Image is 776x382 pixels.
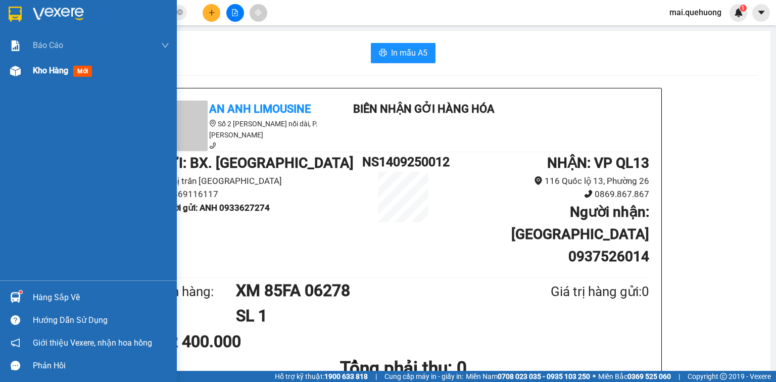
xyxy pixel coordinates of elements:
[231,9,238,16] span: file-add
[584,189,593,198] span: phone
[752,4,770,22] button: caret-down
[33,337,152,349] span: Giới thiệu Vexere, nhận hoa hồng
[236,303,502,328] h1: SL 1
[13,65,56,113] b: An Anh Limousine
[275,371,368,382] span: Hỗ trợ kỹ thuật:
[379,49,387,58] span: printer
[73,66,92,77] span: mới
[547,155,649,171] b: NHẬN : VP QL13
[661,6,730,19] span: mai.quehuong
[353,103,495,115] b: Biên nhận gởi hàng hóa
[498,372,590,380] strong: 0708 023 035 - 0935 103 250
[11,315,20,325] span: question-circle
[33,313,169,328] div: Hướng dẫn sử dụng
[19,291,22,294] sup: 1
[157,118,339,140] li: Số 2 [PERSON_NAME] nối dài, P. [PERSON_NAME]
[250,4,267,22] button: aim
[9,7,22,22] img: logo-vxr
[177,9,183,15] span: close-circle
[10,66,21,76] img: warehouse-icon
[740,5,747,12] sup: 1
[11,338,20,348] span: notification
[157,174,362,188] li: Thị trấn [GEOGRAPHIC_DATA]
[10,292,21,303] img: warehouse-icon
[371,43,435,63] button: printerIn mẫu A5
[33,290,169,305] div: Hàng sắp về
[161,41,169,50] span: down
[157,203,270,213] b: Người gửi : ANH 0933627274
[741,5,745,12] span: 1
[157,354,649,382] h1: Tổng phải thu: 0
[209,142,216,149] span: phone
[384,371,463,382] span: Cung cấp máy in - giấy in:
[757,8,766,17] span: caret-down
[65,15,97,97] b: Biên nhận gởi hàng hóa
[627,372,671,380] strong: 0369 525 060
[593,374,596,378] span: ⚪️
[157,155,354,171] b: GỬI : BX. [GEOGRAPHIC_DATA]
[734,8,743,17] img: icon-new-feature
[157,281,236,302] div: Tên hàng:
[208,9,215,16] span: plus
[375,371,377,382] span: |
[362,152,444,172] h1: NS1409250012
[236,278,502,303] h1: XM 85FA 06278
[209,120,216,127] span: environment
[598,371,671,382] span: Miền Bắc
[678,371,680,382] span: |
[502,281,649,302] div: Giá trị hàng gửi: 0
[203,4,220,22] button: plus
[33,66,68,75] span: Kho hàng
[391,46,427,59] span: In mẫu A5
[255,9,262,16] span: aim
[226,4,244,22] button: file-add
[157,187,362,201] li: 0869116117
[511,204,649,265] b: Người nhận : [GEOGRAPHIC_DATA] 0937526014
[157,329,319,354] div: CR 400.000
[466,371,590,382] span: Miền Nam
[33,358,169,373] div: Phản hồi
[209,103,311,115] b: An Anh Limousine
[33,39,63,52] span: Báo cáo
[534,176,543,185] span: environment
[10,40,21,51] img: solution-icon
[720,373,727,380] span: copyright
[444,187,649,201] li: 0869.867.867
[324,372,368,380] strong: 1900 633 818
[177,8,183,18] span: close-circle
[444,174,649,188] li: 116 Quốc lộ 13, Phường 26
[11,361,20,370] span: message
